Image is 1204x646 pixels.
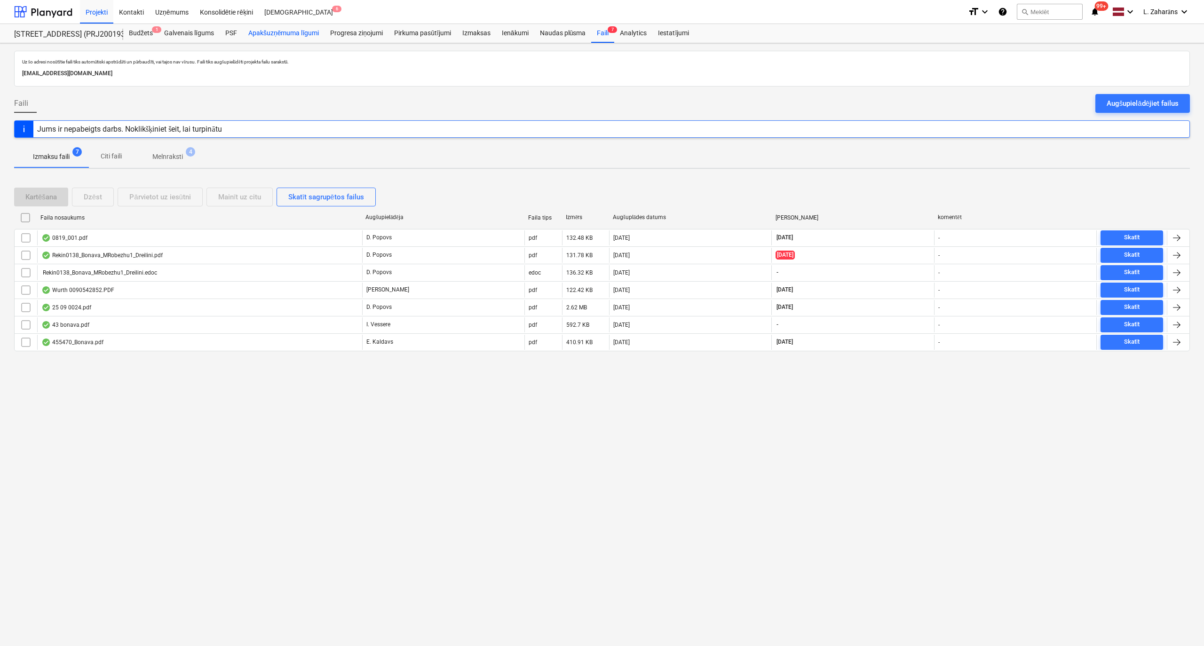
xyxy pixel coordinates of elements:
div: [DATE] [613,252,630,259]
button: Skatīt [1101,283,1163,298]
div: pdf [529,235,537,241]
div: Skatīt [1124,284,1140,295]
a: Izmaksas [457,24,496,43]
span: 6 [332,6,341,12]
div: [DATE] [613,269,630,276]
div: - [938,235,940,241]
div: OCR pabeigts [41,321,51,329]
a: Budžets1 [123,24,158,43]
p: D. Popovs [366,234,392,242]
div: 455470_Bonava.pdf [41,339,103,346]
div: Skatīt [1124,319,1140,330]
span: 4 [186,147,195,157]
div: Rekin0138_Bonava_MRobezhu1_Dreilini.pdf [41,252,163,259]
i: keyboard_arrow_down [1125,6,1136,17]
div: pdf [529,304,537,311]
div: 132.48 KB [566,235,593,241]
div: Rekin0138_Bonava_MRobezhu1_Dreilini.edoc [41,269,157,276]
i: notifications [1090,6,1100,17]
button: Skatīt [1101,230,1163,245]
i: keyboard_arrow_down [1179,6,1190,17]
div: pdf [529,287,537,293]
div: pdf [529,339,537,346]
span: [DATE] [776,303,794,311]
p: D. Popovs [366,251,392,259]
div: edoc [529,269,541,276]
div: Skatīt [1124,302,1140,313]
span: [DATE] [776,286,794,294]
a: Ienākumi [496,24,534,43]
div: OCR pabeigts [41,234,51,242]
div: Wurth 0090542852.PDF [41,286,114,294]
div: [DATE] [613,339,630,346]
div: komentēt [938,214,1093,221]
a: Pirkuma pasūtījumi [388,24,457,43]
div: Augšupielādējiet failus [1107,97,1179,110]
p: D. Popovs [366,268,392,276]
button: Skatīt [1101,248,1163,263]
div: Skatīt [1124,337,1140,347]
div: 122.42 KB [566,287,593,293]
div: [STREET_ADDRESS] (PRJ2001934) 2601941 [14,30,112,39]
div: 25 09 0024.pdf [41,304,91,311]
div: OCR pabeigts [41,252,51,259]
a: Galvenais līgums [158,24,220,43]
p: E. Kaldavs [366,338,393,346]
span: L. Zaharāns [1143,8,1178,16]
span: 1 [152,26,161,33]
div: Progresa ziņojumi [325,24,388,43]
a: PSF [220,24,243,43]
a: Naudas plūsma [534,24,592,43]
div: - [938,287,940,293]
button: Augšupielādējiet failus [1095,94,1190,113]
p: Citi faili [100,151,122,161]
p: I. Vessere [366,321,390,329]
div: OCR pabeigts [41,286,51,294]
a: Faili7 [591,24,614,43]
div: 592.7 KB [566,322,589,328]
button: Skatīt [1101,317,1163,332]
span: 7 [608,26,617,33]
div: - [938,322,940,328]
span: [DATE] [776,251,795,260]
span: 99+ [1094,1,1108,11]
iframe: Chat Widget [1157,601,1204,646]
p: Melnraksti [152,152,183,162]
button: Skatīt sagrupētos failus [277,188,376,206]
div: OCR pabeigts [41,339,51,346]
div: [DATE] [613,322,630,328]
p: Izmaksu faili [33,152,70,162]
button: Skatīt [1101,265,1163,280]
p: [PERSON_NAME] [366,286,409,294]
a: Apakšuzņēmuma līgumi [243,24,325,43]
div: 2.62 MB [566,304,587,311]
a: Iestatījumi [652,24,695,43]
div: pdf [529,252,537,259]
span: Faili [14,98,28,109]
div: Izmērs [566,214,605,221]
p: [EMAIL_ADDRESS][DOMAIN_NAME] [22,69,1182,79]
p: D. Popovs [366,303,392,311]
div: Augšupielādēja [365,214,521,221]
div: [DATE] [613,304,630,311]
div: [DATE] [613,235,630,241]
div: Skatīt [1124,250,1140,260]
span: 7 [72,147,82,157]
i: format_size [968,6,979,17]
div: Analytics [614,24,652,43]
div: - [938,339,940,346]
div: Skatīt [1124,232,1140,243]
div: 410.91 KB [566,339,593,346]
div: Augšuplādes datums [613,214,768,221]
div: - [938,252,940,259]
span: [DATE] [776,338,794,346]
